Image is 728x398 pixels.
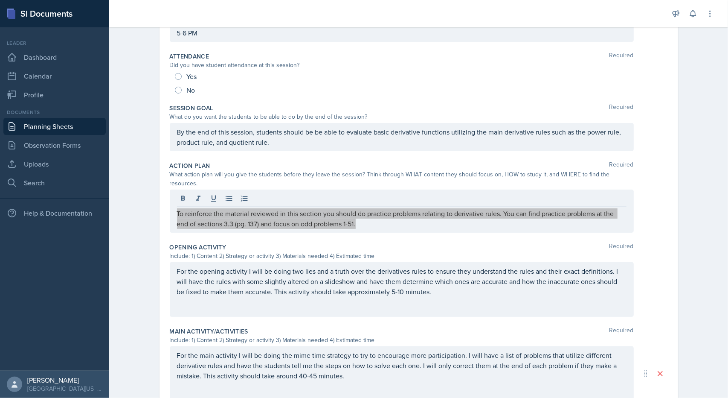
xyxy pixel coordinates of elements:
p: For the main activity I will be doing the mime time strategy to try to encourage more participati... [177,350,626,381]
div: [PERSON_NAME] [27,376,102,384]
div: [GEOGRAPHIC_DATA][US_STATE] in [GEOGRAPHIC_DATA] [27,384,102,393]
span: No [187,86,195,94]
p: To reinforce the material reviewed in this section you should do practice problems relating to de... [177,208,626,229]
a: Profile [3,86,106,103]
span: Required [609,104,634,112]
div: Documents [3,108,106,116]
a: Uploads [3,155,106,173]
div: What action plan will you give the students before they leave the session? Think through WHAT con... [170,170,634,188]
div: Include: 1) Content 2) Strategy or activity 3) Materials needed 4) Estimated time [170,336,634,345]
a: Search [3,174,106,191]
label: Main Activity/Activities [170,327,248,336]
label: Opening Activity [170,243,226,252]
span: Required [609,327,634,336]
div: What do you want the students to be able to do by the end of the session? [170,112,634,121]
span: Required [609,243,634,252]
p: By the end of this session, students should be be able to evaluate basic derivative functions uti... [177,127,626,147]
a: Planning Sheets [3,118,106,135]
a: Observation Forms [3,137,106,154]
label: Action Plan [170,161,210,170]
a: Calendar [3,67,106,85]
p: For the opening activity I will be doing two lies and a truth over the derivatives rules to ensur... [177,266,626,297]
p: 5-6 PM [177,28,626,38]
span: Required [609,161,634,170]
span: Yes [187,72,197,81]
div: Leader [3,39,106,47]
span: Required [609,52,634,61]
div: Include: 1) Content 2) Strategy or activity 3) Materials needed 4) Estimated time [170,252,634,260]
div: Did you have student attendance at this session? [170,61,634,70]
label: Session Goal [170,104,213,112]
a: Dashboard [3,49,106,66]
div: Help & Documentation [3,205,106,222]
label: Attendance [170,52,209,61]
